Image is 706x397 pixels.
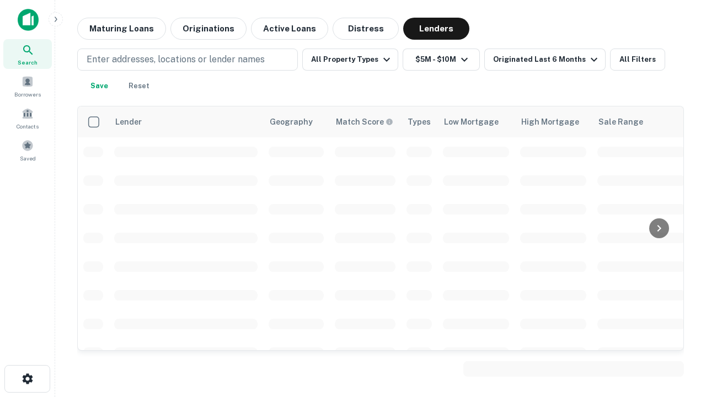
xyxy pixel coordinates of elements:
span: Saved [20,154,36,163]
a: Saved [3,135,52,165]
button: All Filters [610,49,665,71]
a: Borrowers [3,71,52,101]
button: Reset [121,75,157,97]
div: Capitalize uses an advanced AI algorithm to match your search with the best lender. The match sco... [336,116,393,128]
th: Geography [263,106,329,137]
th: Lender [109,106,263,137]
th: High Mortgage [515,106,592,137]
button: Distress [333,18,399,40]
a: Search [3,39,52,69]
button: Originated Last 6 Months [484,49,606,71]
img: capitalize-icon.png [18,9,39,31]
div: Originated Last 6 Months [493,53,601,66]
button: Save your search to get updates of matches that match your search criteria. [82,75,117,97]
h6: Match Score [336,116,391,128]
button: Originations [170,18,247,40]
iframe: Chat Widget [651,273,706,326]
div: Low Mortgage [444,115,499,128]
th: Low Mortgage [437,106,515,137]
span: Contacts [17,122,39,131]
span: Search [18,58,38,67]
div: Sale Range [598,115,643,128]
button: Lenders [403,18,469,40]
div: Types [408,115,431,128]
span: Borrowers [14,90,41,99]
button: Maturing Loans [77,18,166,40]
th: Capitalize uses an advanced AI algorithm to match your search with the best lender. The match sco... [329,106,401,137]
button: Enter addresses, locations or lender names [77,49,298,71]
th: Sale Range [592,106,691,137]
button: All Property Types [302,49,398,71]
button: $5M - $10M [403,49,480,71]
a: Contacts [3,103,52,133]
p: Enter addresses, locations or lender names [87,53,265,66]
div: High Mortgage [521,115,579,128]
div: Lender [115,115,142,128]
th: Types [401,106,437,137]
div: Geography [270,115,313,128]
button: Active Loans [251,18,328,40]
